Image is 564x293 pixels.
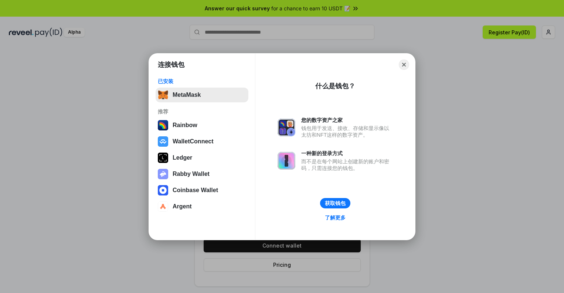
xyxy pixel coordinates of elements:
div: Rainbow [173,122,197,129]
div: 您的数字资产之家 [301,117,393,123]
img: svg+xml,%3Csvg%20xmlns%3D%22http%3A%2F%2Fwww.w3.org%2F2000%2Fsvg%22%20fill%3D%22none%22%20viewBox... [158,169,168,179]
img: svg+xml,%3Csvg%20xmlns%3D%22http%3A%2F%2Fwww.w3.org%2F2000%2Fsvg%22%20fill%3D%22none%22%20viewBox... [278,119,295,136]
button: Rabby Wallet [156,167,248,181]
button: Rainbow [156,118,248,133]
div: Ledger [173,154,192,161]
div: 而不是在每个网站上创建新的账户和密码，只需连接您的钱包。 [301,158,393,171]
div: WalletConnect [173,138,214,145]
img: svg+xml,%3Csvg%20width%3D%2228%22%20height%3D%2228%22%20viewBox%3D%220%200%2028%2028%22%20fill%3D... [158,201,168,212]
img: svg+xml,%3Csvg%20xmlns%3D%22http%3A%2F%2Fwww.w3.org%2F2000%2Fsvg%22%20fill%3D%22none%22%20viewBox... [278,152,295,170]
div: 已安装 [158,78,246,85]
div: 什么是钱包？ [315,82,355,91]
button: 获取钱包 [320,198,350,208]
div: 钱包用于发送、接收、存储和显示像以太坊和NFT这样的数字资产。 [301,125,393,138]
div: 获取钱包 [325,200,346,207]
div: Rabby Wallet [173,171,210,177]
button: Argent [156,199,248,214]
a: 了解更多 [320,213,350,222]
button: Coinbase Wallet [156,183,248,198]
img: svg+xml,%3Csvg%20fill%3D%22none%22%20height%3D%2233%22%20viewBox%3D%220%200%2035%2033%22%20width%... [158,90,168,100]
h1: 连接钱包 [158,60,184,69]
button: WalletConnect [156,134,248,149]
div: Argent [173,203,192,210]
button: Close [399,59,409,70]
button: MetaMask [156,88,248,102]
div: 推荐 [158,108,246,115]
div: Coinbase Wallet [173,187,218,194]
button: Ledger [156,150,248,165]
img: svg+xml,%3Csvg%20xmlns%3D%22http%3A%2F%2Fwww.w3.org%2F2000%2Fsvg%22%20width%3D%2228%22%20height%3... [158,153,168,163]
div: 了解更多 [325,214,346,221]
div: 一种新的登录方式 [301,150,393,157]
div: MetaMask [173,92,201,98]
img: svg+xml,%3Csvg%20width%3D%2228%22%20height%3D%2228%22%20viewBox%3D%220%200%2028%2028%22%20fill%3D... [158,185,168,195]
img: svg+xml,%3Csvg%20width%3D%22120%22%20height%3D%22120%22%20viewBox%3D%220%200%20120%20120%22%20fil... [158,120,168,130]
img: svg+xml,%3Csvg%20width%3D%2228%22%20height%3D%2228%22%20viewBox%3D%220%200%2028%2028%22%20fill%3D... [158,136,168,147]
